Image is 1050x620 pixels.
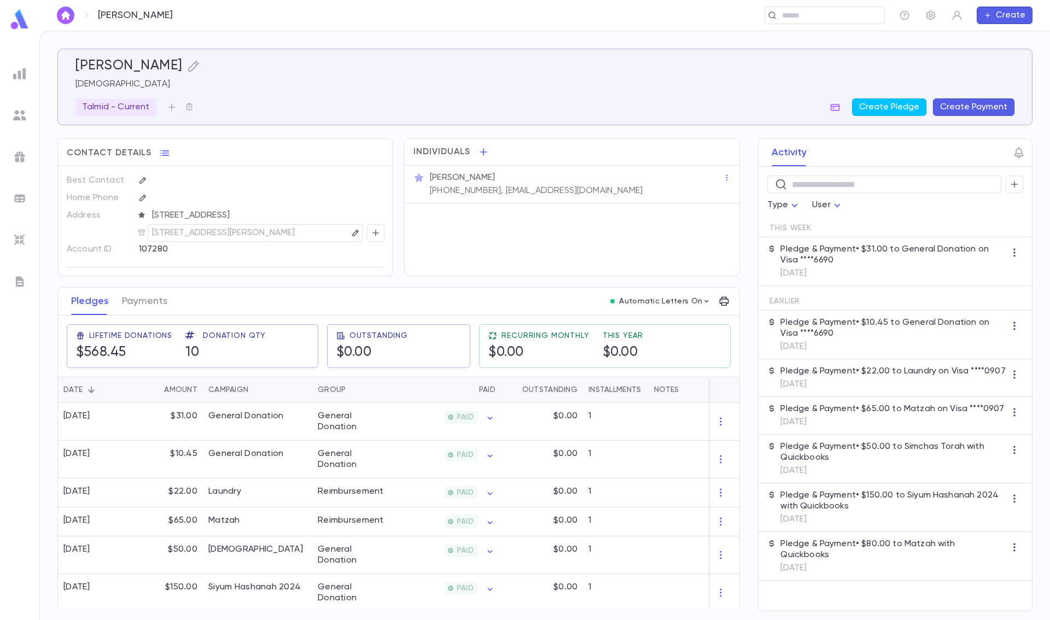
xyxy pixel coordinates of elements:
div: Date [58,377,132,403]
span: PAID [452,488,478,497]
div: [DATE] [63,486,90,497]
span: [STREET_ADDRESS] [148,210,385,221]
img: reports_grey.c525e4749d1bce6a11f5fe2a8de1b229.svg [13,67,26,80]
div: Reimbursement [318,515,384,526]
p: Best Contact [67,172,130,189]
span: PAID [452,517,478,526]
span: Individuals [413,147,470,157]
div: $22.00 [132,478,203,507]
button: Create [977,7,1032,24]
div: Date [63,377,83,403]
div: Amount [164,377,197,403]
p: Pledge & Payment • $10.45 to General Donation on Visa ****6690 [780,317,1006,339]
span: Contact Details [67,148,151,159]
div: Outstanding [501,377,583,403]
span: PAID [452,451,478,459]
p: [STREET_ADDRESS][PERSON_NAME] [152,226,295,239]
div: Notes [649,377,785,403]
div: Paid [479,377,495,403]
img: logo [9,9,31,30]
div: Amount [132,377,203,403]
div: User [812,195,844,216]
p: Pledge & Payment • $31.00 to General Donation on Visa ****6690 [780,244,1006,266]
div: General Donation [208,411,283,422]
p: $0.00 [553,486,577,497]
p: [DATE] [780,514,1006,525]
div: Talmid - Current [75,98,156,116]
p: Talmid - Current [82,102,150,113]
p: $0.00 [553,544,577,555]
div: $10.45 [132,441,203,478]
h5: $0.00 [603,344,638,361]
h5: $568.45 [76,344,126,361]
h5: $0.00 [336,344,372,361]
span: PAID [452,546,478,555]
p: Address [67,207,130,224]
p: Account ID [67,241,130,258]
p: $0.00 [553,448,577,459]
div: Paid [394,377,501,403]
div: General Donation [318,411,389,432]
div: General Donation [208,448,283,459]
div: [DATE] [63,411,90,422]
p: Pledge & Payment • $50.00 to Simchas Torah with Quickbooks [780,441,1006,463]
span: Recurring Monthly [501,331,589,340]
p: [PERSON_NAME] [430,172,495,183]
p: [DATE] [780,341,1006,352]
img: campaigns_grey.99e729a5f7ee94e3726e6486bddda8f1.svg [13,150,26,163]
button: Sort [83,381,100,399]
img: students_grey.60c7aba0da46da39d6d829b817ac14fc.svg [13,109,26,122]
div: 1 [583,403,649,441]
p: [PHONE_NUMBER], [EMAIL_ADDRESS][DOMAIN_NAME] [430,185,643,196]
div: Siyum Hashanah 2024 [208,582,301,593]
div: Installments [588,377,641,403]
img: home_white.a664292cf8c1dea59945f0da9f25487c.svg [59,11,72,20]
div: Campaign [208,377,248,403]
span: User [812,201,831,209]
p: $0.00 [553,515,577,526]
button: Pledges [71,288,109,315]
p: [DATE] [780,465,1006,476]
span: Donation Qty [203,331,266,340]
img: imports_grey.530a8a0e642e233f2baf0ef88e8c9fcb.svg [13,233,26,247]
span: Outstanding [349,331,408,340]
div: 1 [583,441,649,478]
div: Group [312,377,394,403]
span: Type [767,201,788,209]
button: Create Payment [933,98,1014,116]
div: $150.00 [132,574,203,612]
div: $31.00 [132,403,203,441]
button: Automatic Letters On [606,294,715,309]
button: Create Pledge [852,98,926,116]
span: Lifetime Donations [89,331,172,340]
div: $65.00 [132,507,203,536]
p: Home Phone [67,189,130,207]
p: Pledge & Payment • $65.00 to Matzah on Visa ****0907 [780,403,1004,414]
p: [DATE] [780,379,1005,390]
p: [PERSON_NAME] [98,9,173,21]
p: $0.00 [553,411,577,422]
p: $0.00 [553,582,577,593]
span: This Week [769,224,812,232]
p: [DEMOGRAPHIC_DATA] [75,79,1014,90]
div: $50.00 [132,536,203,574]
div: [DATE] [63,515,90,526]
p: [DATE] [780,417,1004,428]
div: Notes [654,377,679,403]
div: Group [318,377,346,403]
div: [DATE] [63,448,90,459]
button: Payments [122,288,167,315]
div: Outstanding [522,377,577,403]
div: Matzah [208,515,240,526]
div: General Donation [318,448,389,470]
span: PAID [452,584,478,593]
div: Reimbursement [318,486,384,497]
div: Installments [583,377,649,403]
img: letters_grey.7941b92b52307dd3b8a917253454ce1c.svg [13,275,26,288]
button: Activity [772,139,807,166]
div: Laundry [208,486,241,497]
div: 1 [583,507,649,536]
p: Pledge & Payment • $80.00 to Matzah with Quickbooks [780,539,1006,560]
h5: $0.00 [488,344,524,361]
p: Pledge & Payment • $150.00 to Siyum Hashanah 2024 with Quickbooks [780,490,1006,512]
